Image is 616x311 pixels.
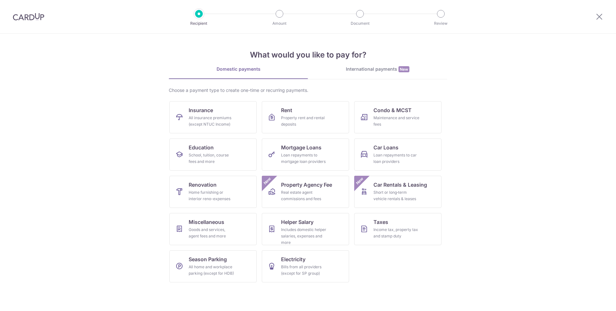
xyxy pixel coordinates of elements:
span: Season Parking [189,255,227,263]
a: RentProperty rent and rental deposits [262,101,349,133]
iframe: Opens a widget where you can find more information [575,292,610,308]
div: Goods and services, agent fees and more [189,227,235,239]
span: Insurance [189,106,213,114]
span: Property Agency Fee [281,181,332,189]
p: Review [417,20,465,27]
a: Car Rentals & LeasingShort or long‑term vehicle rentals & leasesNew [354,176,441,208]
span: Car Rentals & Leasing [373,181,427,189]
h4: What would you like to pay for? [169,49,447,61]
div: International payments [308,66,447,73]
a: InsuranceAll insurance premiums (except NTUC Income) [169,101,257,133]
p: Amount [256,20,303,27]
a: Property Agency FeeReal estate agent commissions and feesNew [262,176,349,208]
div: Property rent and rental deposits [281,115,327,128]
span: Electricity [281,255,305,263]
div: Bills from all providers (except for SP group) [281,264,327,277]
span: New [355,176,365,186]
a: RenovationHome furnishing or interior reno-expenses [169,176,257,208]
div: Loan repayments to car loan providers [373,152,420,165]
p: Recipient [175,20,223,27]
span: Car Loans [373,144,398,151]
div: Includes domestic helper salaries, expenses and more [281,227,327,246]
div: Loan repayments to mortgage loan providers [281,152,327,165]
a: TaxesIncome tax, property tax and stamp duty [354,213,441,245]
div: Income tax, property tax and stamp duty [373,227,420,239]
a: Car LoansLoan repayments to car loan providers [354,138,441,171]
span: Helper Salary [281,218,313,226]
span: Mortgage Loans [281,144,321,151]
span: Condo & MCST [373,106,412,114]
span: New [262,176,273,186]
a: Season ParkingAll home and workplace parking (except for HDB) [169,250,257,282]
span: Miscellaneous [189,218,224,226]
div: Domestic payments [169,66,308,72]
p: Document [336,20,384,27]
div: All insurance premiums (except NTUC Income) [189,115,235,128]
div: Maintenance and service fees [373,115,420,128]
div: Real estate agent commissions and fees [281,189,327,202]
a: EducationSchool, tuition, course fees and more [169,138,257,171]
span: New [398,66,409,72]
span: Renovation [189,181,217,189]
a: Helper SalaryIncludes domestic helper salaries, expenses and more [262,213,349,245]
span: Taxes [373,218,388,226]
div: School, tuition, course fees and more [189,152,235,165]
span: Education [189,144,214,151]
a: MiscellaneousGoods and services, agent fees and more [169,213,257,245]
a: ElectricityBills from all providers (except for SP group) [262,250,349,282]
div: Choose a payment type to create one-time or recurring payments. [169,87,447,93]
div: Home furnishing or interior reno-expenses [189,189,235,202]
a: Condo & MCSTMaintenance and service fees [354,101,441,133]
a: Mortgage LoansLoan repayments to mortgage loan providers [262,138,349,171]
span: Rent [281,106,292,114]
div: All home and workplace parking (except for HDB) [189,264,235,277]
div: Short or long‑term vehicle rentals & leases [373,189,420,202]
img: CardUp [13,13,44,21]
